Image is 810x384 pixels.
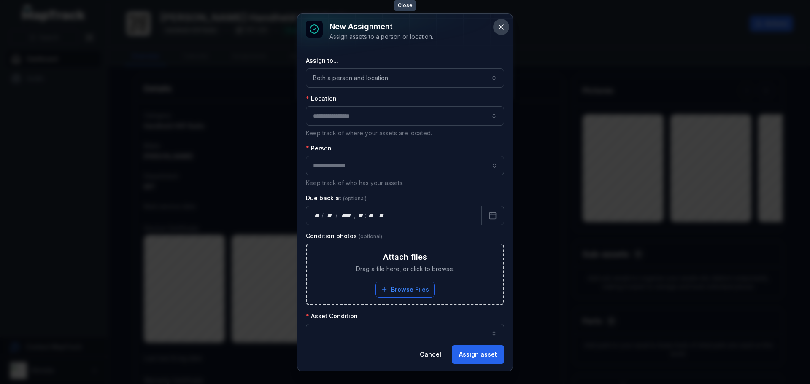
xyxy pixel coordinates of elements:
[354,211,356,220] div: ,
[377,211,386,220] div: am/pm,
[394,0,416,11] span: Close
[321,211,324,220] div: /
[481,206,504,225] button: Calendar
[329,21,433,32] h3: New assignment
[329,32,433,41] div: Assign assets to a person or location.
[365,211,367,220] div: :
[306,68,504,88] button: Both a person and location
[375,282,435,298] button: Browse Files
[306,129,504,137] p: Keep track of where your assets are located.
[313,211,321,220] div: day,
[306,312,358,320] label: Asset Condition
[383,251,427,263] h3: Attach files
[338,211,354,220] div: year,
[306,179,504,187] p: Keep track of who has your assets.
[306,232,382,240] label: Condition photos
[306,156,504,175] input: assignment-add:person-label
[367,211,375,220] div: minute,
[324,211,336,220] div: month,
[306,144,332,153] label: Person
[356,211,365,220] div: hour,
[356,265,454,273] span: Drag a file here, or click to browse.
[306,94,337,103] label: Location
[306,56,338,65] label: Assign to...
[452,345,504,364] button: Assign asset
[335,211,338,220] div: /
[306,194,367,202] label: Due back at
[413,345,448,364] button: Cancel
